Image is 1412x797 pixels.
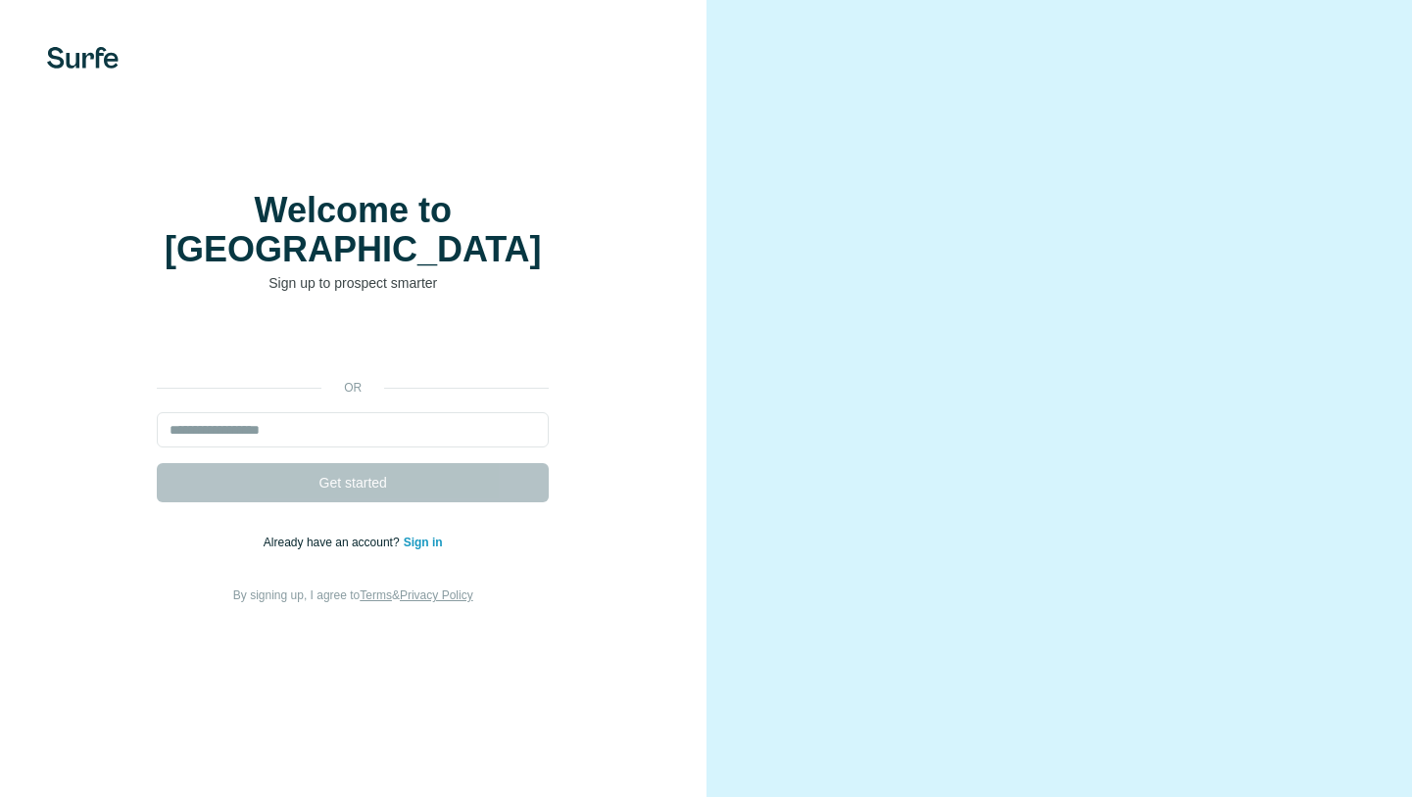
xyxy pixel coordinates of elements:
img: Surfe's logo [47,47,119,69]
span: By signing up, I agree to & [233,588,473,602]
span: Already have an account? [264,536,404,549]
iframe: Sign in with Google Button [147,322,559,365]
a: Sign in [404,536,443,549]
a: Terms [360,588,392,602]
a: Privacy Policy [400,588,473,602]
h1: Welcome to [GEOGRAPHIC_DATA] [157,191,549,269]
p: or [321,379,384,397]
p: Sign up to prospect smarter [157,273,549,293]
iframe: Sign in with Google Dialog [1009,20,1392,220]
